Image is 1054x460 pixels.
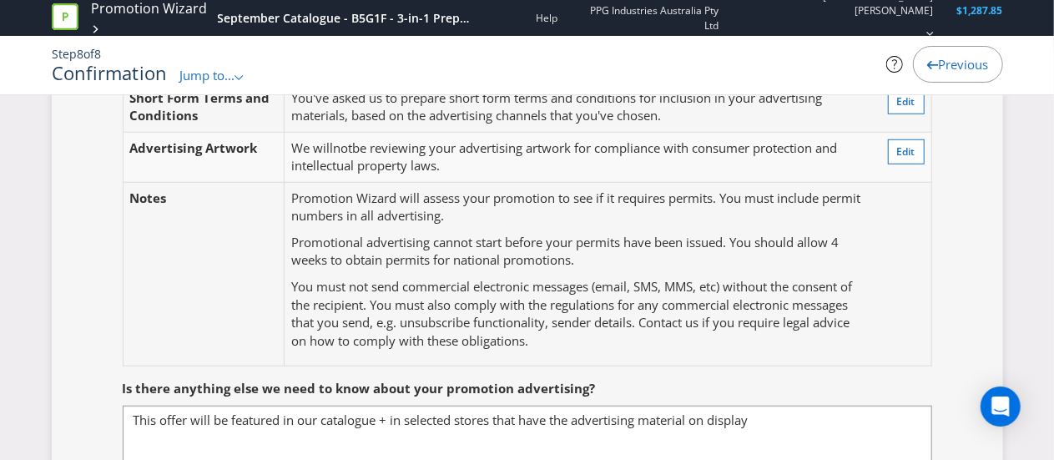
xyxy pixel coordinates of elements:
button: Edit [888,139,925,164]
span: be reviewing your advertising artwork for compliance with consumer protection and intellectual pr... [291,139,837,174]
td: Notes [123,182,285,366]
span: Previous [939,56,989,73]
span: Is there anything else we need to know about your promotion advertising? [123,380,596,397]
span: 8 [77,46,83,62]
span: $1,287.85 [957,3,1003,18]
span: Jump to... [179,67,235,83]
div: Open Intercom Messenger [981,387,1021,427]
span: We will [291,139,333,156]
span: 8 [94,46,101,62]
span: Edit [897,144,915,159]
div: September Catalogue - B5G1F - 3-in-1 Prep 15L [218,10,472,27]
span: not [333,139,352,156]
p: Promotional advertising cannot start before your permits have been issued. You should allow 4 wee... [291,234,864,270]
a: Help [536,11,557,25]
td: Advertising Artwork [123,132,285,182]
span: Step [52,46,77,62]
span: PPG Industries Australia Pty Ltd [581,3,719,32]
p: Promotion Wizard will assess your promotion to see if it requires permits. You must include permi... [291,190,864,225]
p: You must not send commercial electronic messages (email, SMS, MMS, etc) without the consent of th... [291,278,864,350]
span: of [83,46,94,62]
h1: Confirmation [52,63,168,83]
